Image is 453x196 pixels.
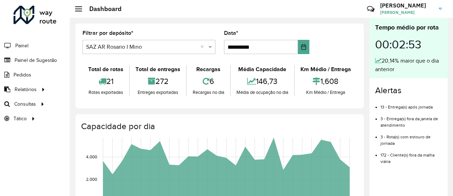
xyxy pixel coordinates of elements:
span: Consultas [14,100,36,108]
div: 6 [188,74,228,89]
span: Painel [15,42,28,49]
div: Km Médio / Entrega [297,65,355,74]
span: Clear all [201,43,207,51]
div: 146,73 [233,74,292,89]
text: 2,000 [86,177,97,182]
h3: [PERSON_NAME] [380,2,433,9]
li: 3 - Entrega(s) fora da janela de atendimento [380,110,442,128]
h4: Capacidade por dia [81,121,357,132]
div: 00:02:53 [375,32,442,57]
span: Pedidos [14,71,31,79]
div: 20,14% maior que o dia anterior [375,57,442,74]
div: 21 [84,74,127,89]
div: Média de ocupação no dia [233,89,292,96]
div: Rotas exportadas [84,89,127,96]
div: Recargas no dia [188,89,228,96]
text: 4,000 [86,154,97,159]
h2: Dashboard [82,5,122,13]
span: Relatórios [15,86,37,93]
span: Tático [14,115,27,122]
label: Filtrar por depósito [82,29,133,37]
span: [PERSON_NAME] [380,9,433,16]
div: Entregas exportadas [132,89,184,96]
div: Média Capacidade [233,65,292,74]
div: Tempo médio por rota [375,23,442,32]
div: Recargas [188,65,228,74]
li: 13 - Entrega(s) após jornada [380,99,442,110]
label: Data [224,29,238,37]
a: Contato Rápido [363,1,378,17]
div: 1,608 [297,74,355,89]
div: Km Médio / Entrega [297,89,355,96]
div: Total de rotas [84,65,127,74]
div: 272 [132,74,184,89]
button: Choose Date [298,40,309,54]
li: 172 - Cliente(s) fora da malha viária [380,147,442,165]
h4: Alertas [375,85,442,96]
span: Painel de Sugestão [15,57,57,64]
li: 3 - Rota(s) com estouro de jornada [380,128,442,147]
div: Total de entregas [132,65,184,74]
